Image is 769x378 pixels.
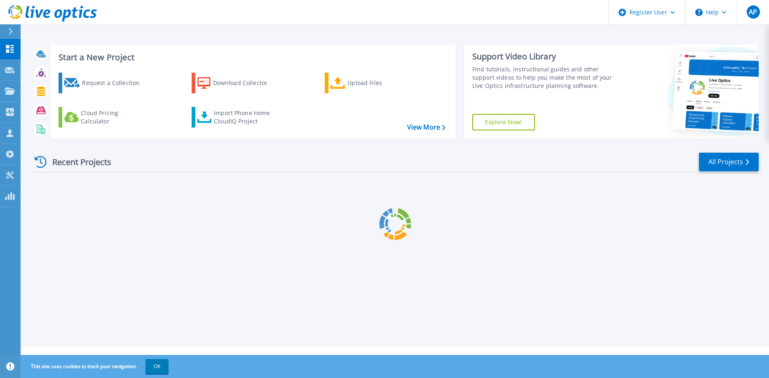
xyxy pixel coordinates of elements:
a: Upload Files [325,73,417,93]
div: Request a Collection [82,75,148,91]
div: Upload Files [347,75,413,91]
h3: Start a New Project [59,53,445,62]
div: Download Collector [213,75,279,91]
button: OK [145,359,169,374]
div: Find tutorials, instructional guides and other support videos to help you make the most of your L... [472,65,622,90]
a: Cloud Pricing Calculator [59,107,150,128]
span: AP [749,9,757,15]
a: Explore Now! [472,114,535,130]
a: View More [407,123,445,131]
div: Cloud Pricing Calculator [81,109,147,125]
div: Support Video Library [472,51,622,62]
div: Recent Projects [32,152,122,172]
div: Import Phone Home CloudIQ Project [214,109,278,125]
span: This site uses cookies to track your navigation. [23,359,169,374]
a: All Projects [699,153,759,171]
a: Download Collector [192,73,284,93]
a: Request a Collection [59,73,150,93]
